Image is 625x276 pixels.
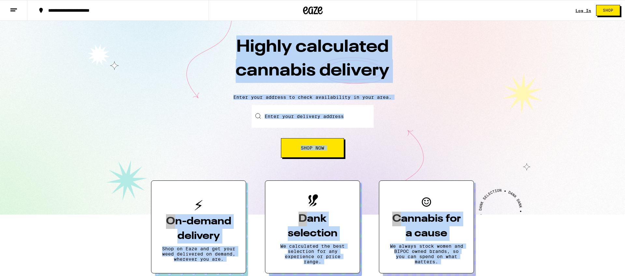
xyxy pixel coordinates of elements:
p: Enter your address to check availability in your area. [7,95,618,100]
p: We calculated the best selection for any experience or price range. [276,243,349,264]
h1: Highly calculated cannabis delivery [199,35,426,89]
button: Shop Now [281,138,344,158]
p: Shop on Eaze and get your weed delivered on demand, wherever you are. [162,246,235,262]
a: Log In [576,8,591,13]
button: Cannabis for a causeWe always stock women and BIPOC owned brands, so you can spend on what matters. [379,180,474,273]
button: Dank selectionWe calculated the best selection for any experience or price range. [265,180,360,273]
input: Enter your delivery address [252,105,374,128]
span: Shop [603,8,613,12]
a: Shop [591,5,625,16]
h3: On-demand delivery [162,214,235,243]
h3: Cannabis for a cause [390,212,463,241]
button: On-demand deliveryShop on Eaze and get your weed delivered on demand, wherever you are. [151,180,246,273]
button: Shop [596,5,620,16]
p: We always stock women and BIPOC owned brands, so you can spend on what matters. [390,243,463,264]
h3: Dank selection [276,212,349,241]
span: Hi. Need any help? [4,5,47,10]
span: Shop Now [301,146,324,150]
